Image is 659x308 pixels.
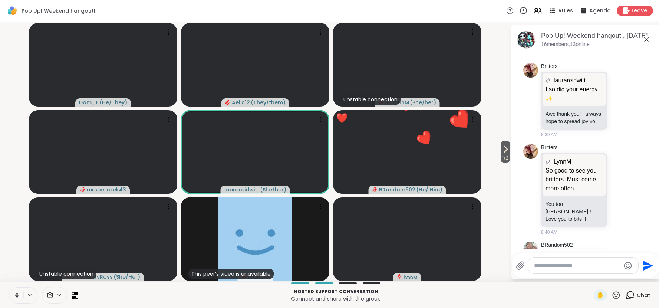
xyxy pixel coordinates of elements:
[541,41,590,48] p: 16 members, 13 online
[597,291,604,300] span: ✋
[83,295,589,302] p: Connect and share with the group
[546,85,603,103] p: I so dig your energy ✨️
[541,242,573,249] a: BRandom502
[546,200,603,223] p: You too [PERSON_NAME] ! Love you to bits !!!
[558,7,573,14] span: Rules
[546,110,603,125] p: Awe thank you! I always hope to spread joy xo
[79,99,99,106] span: Dom_F
[340,94,401,105] div: Unstable connection
[6,4,19,17] img: ShareWell Logomark
[523,144,538,159] img: https://sharewell-space-live.sfo3.digitaloceanspaces.com/user-generated/f7f45088-e723-4728-92c0-3...
[188,269,274,279] div: This peer’s video is unavailable
[523,242,538,256] img: https://sharewell-space-live.sfo3.digitaloceanspaces.com/user-generated/127af2b2-1259-4cf0-9fd7-7...
[218,197,292,281] img: MOhere
[232,99,250,106] span: Aelic12
[225,100,230,105] span: audio-muted
[546,166,603,193] p: So good to see you britters. Must come more often.
[523,63,538,78] img: https://sharewell-space-live.sfo3.digitaloceanspaces.com/user-generated/f7f45088-e723-4728-92c0-3...
[534,262,620,269] textarea: Type your message
[80,187,85,192] span: audio-muted
[623,261,632,270] button: Emoji picker
[113,273,140,281] span: ( She/Her )
[403,273,418,281] span: lyssa
[589,7,611,14] span: Agenda
[36,269,96,279] div: Unstable connection
[436,95,486,145] button: ❤️
[639,257,655,274] button: Send
[554,157,571,166] span: LynnM
[260,186,286,193] span: ( She/her )
[80,273,113,281] span: CharityRoss
[541,229,557,236] span: 8:40 AM
[407,120,443,156] button: ❤️
[501,141,510,163] button: 1/2
[397,274,402,279] span: audio-muted
[517,31,535,49] img: Pop Up! Weekend hangout!, Aug 10
[379,186,415,193] span: BRandom502
[541,144,557,151] a: Britters
[541,31,654,40] div: Pop Up! Weekend hangout!, [DATE]
[99,99,127,106] span: ( He/They )
[541,131,557,138] span: 8:39 AM
[251,99,286,106] span: ( They/them )
[393,99,409,106] span: LynnM
[501,154,510,163] span: 1 / 2
[416,186,442,193] span: ( He/ Him )
[637,292,650,299] span: Chat
[372,187,378,192] span: audio-muted
[632,7,647,14] span: Leave
[22,7,95,14] span: Pop Up! Weekend hangout!
[554,76,586,85] span: laurareidwitt
[224,186,259,193] span: laurareidwitt
[410,99,436,106] span: ( She/her )
[83,288,589,295] p: Hosted support conversation
[87,186,126,193] span: mrsperozek43
[541,63,557,70] a: Britters
[336,111,348,125] div: ❤️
